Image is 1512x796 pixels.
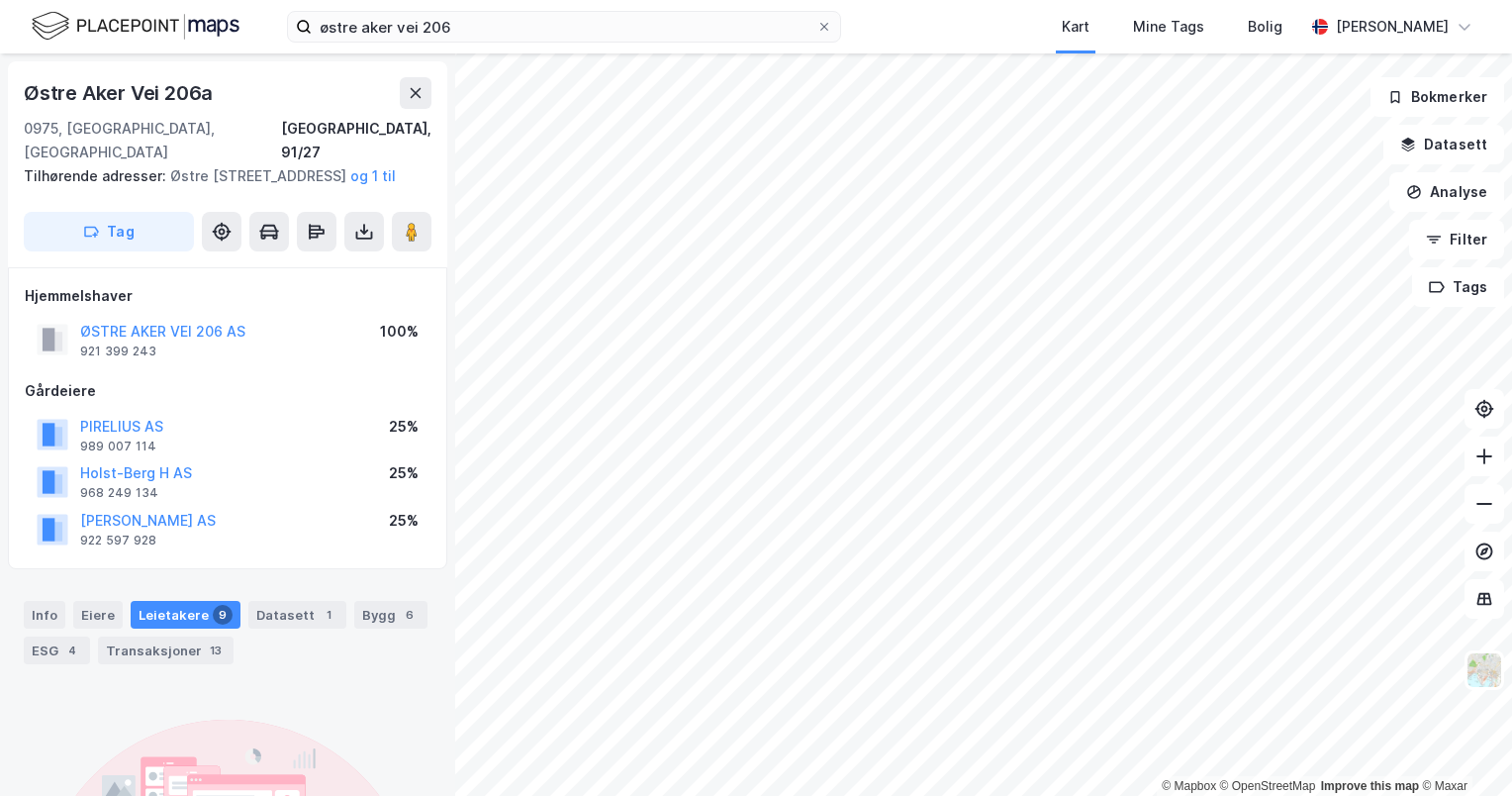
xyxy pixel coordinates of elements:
[80,344,156,359] div: 921 399 243
[73,601,123,629] div: Eiere
[206,641,226,660] div: 13
[131,601,240,629] div: Leietakere
[389,509,419,533] div: 25%
[24,167,170,184] span: Tilhørende adresser:
[400,605,420,625] div: 6
[1162,779,1216,793] a: Mapbox
[213,605,233,625] div: 9
[25,284,430,308] div: Hjemmelshaver
[24,212,194,251] button: Tag
[24,637,90,664] div: ESG
[80,485,158,501] div: 968 249 134
[319,605,338,625] div: 1
[1248,15,1282,39] div: Bolig
[1383,125,1504,164] button: Datasett
[1412,267,1504,307] button: Tags
[380,320,419,344] div: 100%
[24,164,416,188] div: Østre [STREET_ADDRESS]
[1465,651,1503,689] img: Z
[32,9,239,44] img: logo.f888ab2527a4732fd821a326f86c7f29.svg
[24,117,281,164] div: 0975, [GEOGRAPHIC_DATA], [GEOGRAPHIC_DATA]
[1062,15,1089,39] div: Kart
[80,439,156,454] div: 989 007 114
[248,601,346,629] div: Datasett
[98,637,234,664] div: Transaksjoner
[1389,172,1504,212] button: Analyse
[1220,779,1316,793] a: OpenStreetMap
[312,12,816,42] input: Søk på adresse, matrikkel, gårdeiere, leietakere eller personer
[1370,77,1504,117] button: Bokmerker
[1321,779,1419,793] a: Improve this map
[1133,15,1204,39] div: Mine Tags
[1413,701,1512,796] iframe: Chat Widget
[25,379,430,403] div: Gårdeiere
[24,601,65,629] div: Info
[1336,15,1449,39] div: [PERSON_NAME]
[62,641,82,660] div: 4
[281,117,431,164] div: [GEOGRAPHIC_DATA], 91/27
[1413,701,1512,796] div: Kontrollprogram for chat
[354,601,427,629] div: Bygg
[24,77,217,109] div: Østre Aker Vei 206a
[389,461,419,485] div: 25%
[389,415,419,439] div: 25%
[80,533,156,548] div: 922 597 928
[1409,220,1504,259] button: Filter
